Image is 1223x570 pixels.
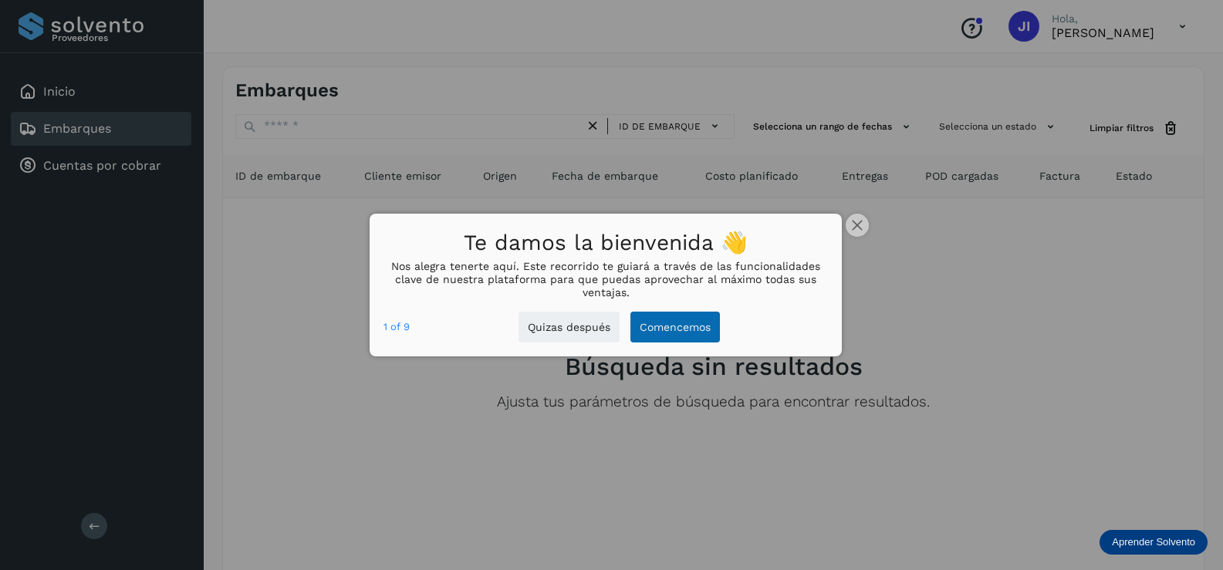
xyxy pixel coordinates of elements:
h1: Te damos la bienvenida 👋 [383,226,828,261]
p: Aprender Solvento [1112,536,1195,548]
div: Aprender Solvento [1100,530,1208,555]
div: step 1 of 9 [383,319,410,336]
div: Te damos la bienvenida 👋Nos alegra tenerte aquí. Este recorrido te guiará a través de las funcion... [370,214,842,357]
button: Quizas después [519,312,620,343]
div: 1 of 9 [383,319,410,336]
button: Comencemos [630,312,720,343]
button: close, [846,214,869,237]
p: Nos alegra tenerte aquí. Este recorrido te guiará a través de las funcionalidades clave de nuestr... [383,260,828,298]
